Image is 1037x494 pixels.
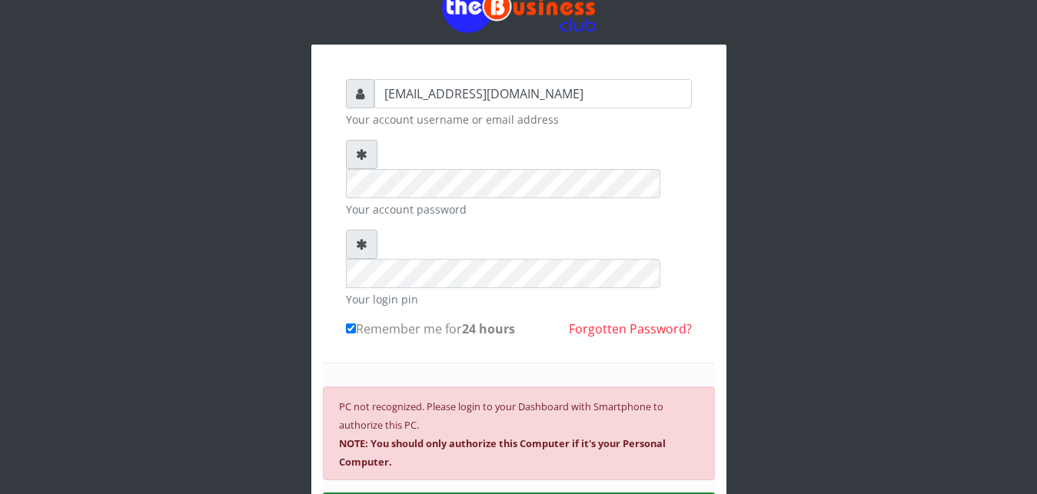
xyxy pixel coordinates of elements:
[346,111,692,128] small: Your account username or email address
[346,320,515,338] label: Remember me for
[346,201,692,217] small: Your account password
[569,320,692,337] a: Forgotten Password?
[346,291,692,307] small: Your login pin
[346,323,356,333] input: Remember me for24 hours
[339,436,666,469] b: NOTE: You should only authorize this Computer if it's your Personal Computer.
[339,400,666,469] small: PC not recognized. Please login to your Dashboard with Smartphone to authorize this PC.
[374,79,692,108] input: Username or email address
[462,320,515,337] b: 24 hours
